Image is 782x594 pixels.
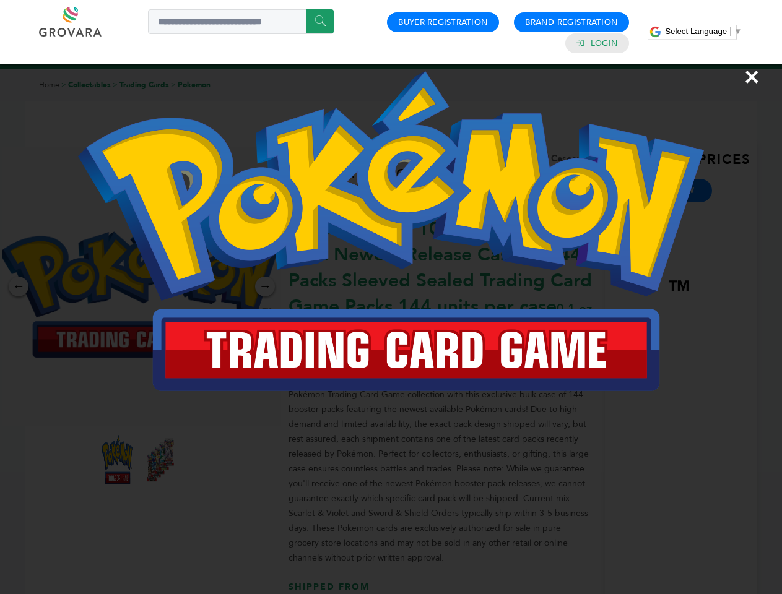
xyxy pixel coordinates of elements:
span: Select Language [665,27,727,36]
span: ▼ [734,27,742,36]
span: × [744,59,760,94]
a: Login [591,38,618,49]
span: ​ [730,27,731,36]
a: Select Language​ [665,27,742,36]
img: Image Preview [78,71,703,391]
a: Brand Registration [525,17,618,28]
a: Buyer Registration [398,17,488,28]
input: Search a product or brand... [148,9,334,34]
